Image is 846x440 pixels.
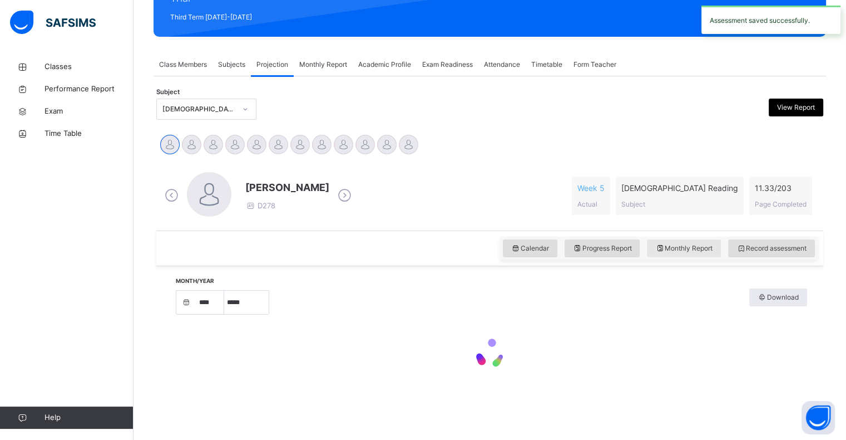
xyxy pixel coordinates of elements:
button: Open asap [802,401,835,434]
span: Monthly Report [655,243,713,253]
span: Week 5 [577,182,605,194]
span: Performance Report [44,84,133,95]
span: View Report [777,102,815,113]
span: Timetable [531,60,562,70]
span: Academic Profile [358,60,411,70]
span: Calendar [511,243,549,253]
span: D278 [245,201,275,210]
span: Form Teacher [573,60,616,70]
span: Month/Year [176,277,214,284]
span: Monthly Report [299,60,347,70]
span: Exam Readiness [422,60,473,70]
span: Attendance [484,60,520,70]
span: Subject [621,200,645,208]
span: Exam [44,106,133,117]
span: Download [758,292,799,302]
span: Progress Report [573,243,632,253]
span: Subject [156,87,180,97]
span: Class Members [159,60,207,70]
span: Page Completed [755,200,807,208]
img: safsims [10,11,96,34]
span: Classes [44,61,133,72]
span: [PERSON_NAME] [245,180,329,195]
span: Actual [577,200,597,208]
span: Record assessment [736,243,807,253]
span: Projection [256,60,288,70]
span: [DEMOGRAPHIC_DATA] Reading [621,182,738,194]
div: Assessment saved successfully. [701,6,840,34]
span: Subjects [218,60,245,70]
span: Help [44,412,133,423]
span: Time Table [44,128,133,139]
span: 11.33 / 203 [755,182,807,194]
div: [DEMOGRAPHIC_DATA] Reading (007) [162,104,236,114]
